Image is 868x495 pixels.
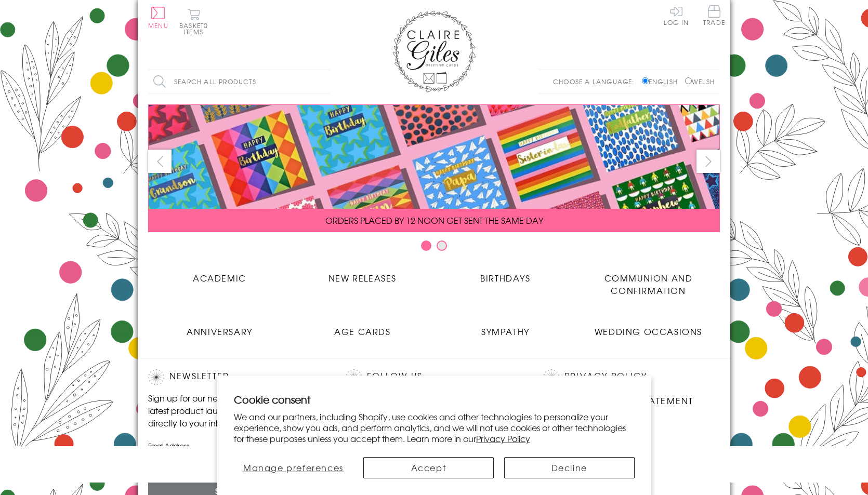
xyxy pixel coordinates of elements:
button: Basket0 items [179,8,208,35]
span: New Releases [328,272,397,284]
span: Age Cards [334,325,390,338]
span: Communion and Confirmation [604,272,693,297]
input: Search [320,70,330,93]
a: Log In [664,5,689,25]
h2: Cookie consent [234,392,635,407]
p: We and our partners, including Shopify, use cookies and other technologies to personalize your ex... [234,411,635,444]
span: Birthdays [480,272,530,284]
img: Claire Giles Greetings Cards [392,10,476,92]
a: Wedding Occasions [577,317,720,338]
label: English [642,77,683,86]
span: 0 items [184,21,208,36]
p: Sign up for our newsletter to receive the latest product launches, news and offers directly to yo... [148,392,325,429]
a: Sympathy [434,317,577,338]
button: Manage preferences [234,457,353,478]
span: Anniversary [187,325,253,338]
p: Choose a language: [553,77,640,86]
button: Menu [148,7,168,29]
button: Decline [504,457,635,478]
button: Accept [363,457,494,478]
span: Academic [193,272,246,284]
button: Carousel Page 2 [437,240,447,251]
label: Welsh [685,77,715,86]
input: Welsh [685,77,692,84]
a: Academic [148,264,291,284]
div: Carousel Pagination [148,240,720,256]
span: Menu [148,21,168,30]
a: Privacy Policy [564,369,647,383]
a: Communion and Confirmation [577,264,720,297]
span: Trade [703,5,725,25]
input: English [642,77,649,84]
a: Privacy Policy [476,432,530,445]
a: Age Cards [291,317,434,338]
input: Search all products [148,70,330,93]
label: Email Address [148,441,325,450]
button: prev [148,150,172,173]
span: ORDERS PLACED BY 12 NOON GET SENT THE SAME DAY [325,214,543,226]
h2: Follow Us [346,369,522,385]
span: Sympathy [481,325,530,338]
a: Trade [703,5,725,28]
button: next [696,150,720,173]
span: Wedding Occasions [595,325,702,338]
a: Birthdays [434,264,577,284]
a: Anniversary [148,317,291,338]
h2: Newsletter [148,369,325,385]
button: Carousel Page 1 (Current Slide) [421,240,431,251]
a: New Releases [291,264,434,284]
span: Manage preferences [243,461,344,474]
